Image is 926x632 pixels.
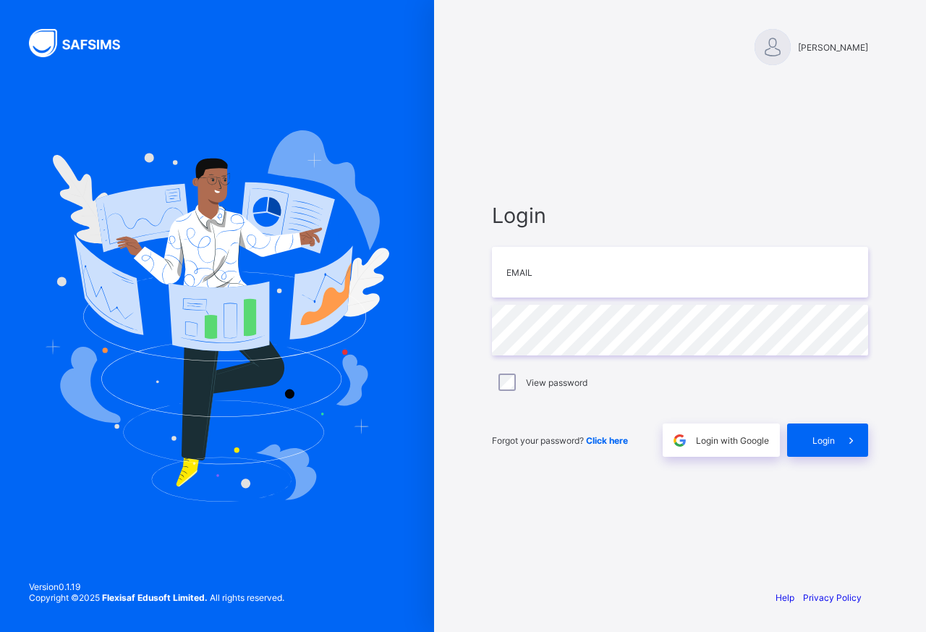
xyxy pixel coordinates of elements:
a: Click here [586,435,628,446]
strong: Flexisaf Edusoft Limited. [102,592,208,603]
span: Login [812,435,835,446]
span: [PERSON_NAME] [798,42,868,53]
span: Version 0.1.19 [29,581,284,592]
a: Privacy Policy [803,592,862,603]
img: SAFSIMS Logo [29,29,137,57]
img: Hero Image [45,130,389,501]
span: Copyright © 2025 All rights reserved. [29,592,284,603]
a: Help [776,592,794,603]
span: Login with Google [696,435,769,446]
span: Login [492,203,868,228]
img: google.396cfc9801f0270233282035f929180a.svg [671,432,688,449]
label: View password [526,377,587,388]
span: Forgot your password? [492,435,628,446]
